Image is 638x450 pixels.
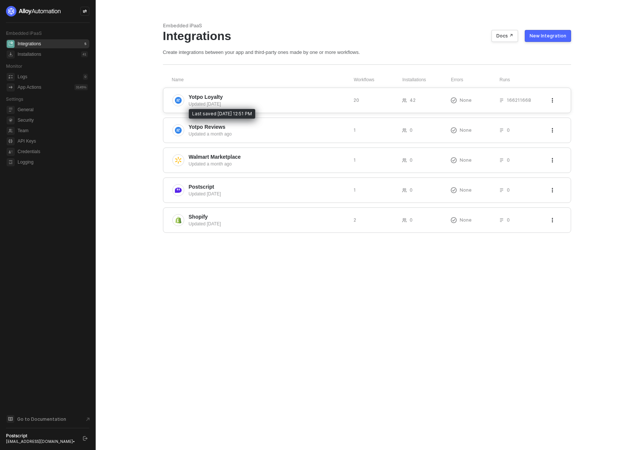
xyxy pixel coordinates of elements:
[189,109,255,119] div: Last saved [DATE] 12:51 PM
[410,127,413,133] span: 0
[189,101,348,107] div: Updated [DATE]
[18,105,88,114] span: General
[83,9,87,13] span: icon-swap
[402,218,407,222] span: icon-users
[189,183,214,191] span: Postscript
[83,74,88,80] div: 0
[499,218,504,222] span: icon-list
[525,30,571,42] button: New Integration
[7,106,15,114] span: general
[507,97,531,103] span: 166211668
[451,127,457,133] span: icon-exclamation
[6,30,42,36] span: Embedded iPaaS
[7,83,15,91] span: icon-app-actions
[402,98,407,103] span: icon-users
[175,157,182,164] img: integration-icon
[550,98,555,103] span: icon-threedots
[7,137,15,145] span: api-key
[163,49,571,55] div: Create integrations between your app and third-party ones made by one or more workflows.
[550,188,555,192] span: icon-threedots
[74,84,88,90] div: 3145 %
[189,191,348,197] div: Updated [DATE]
[507,127,510,133] span: 0
[6,63,22,69] span: Monitor
[6,433,76,439] div: Postscript
[499,188,504,192] span: icon-list
[18,158,88,167] span: Logging
[354,97,359,103] span: 20
[189,153,241,161] span: Walmart Marketplace
[507,157,510,163] span: 0
[499,158,504,162] span: icon-list
[18,116,88,125] span: Security
[550,218,555,222] span: icon-threedots
[163,22,571,29] div: Embedded iPaaS
[402,158,407,162] span: icon-users
[6,439,76,444] div: [EMAIL_ADDRESS][DOMAIN_NAME] •
[81,51,88,57] div: 41
[410,187,413,193] span: 0
[451,217,457,223] span: icon-exclamation
[354,77,403,83] div: Workflows
[507,187,510,193] span: 0
[175,97,182,104] img: integration-icon
[451,97,457,103] span: icon-exclamation
[7,51,15,58] span: installations
[175,127,182,134] img: integration-icon
[460,97,472,103] span: None
[18,51,41,58] div: Installations
[189,93,223,101] span: Yotpo Loyalty
[189,123,226,131] span: Yotpo Reviews
[530,33,566,39] div: New Integration
[18,126,88,135] span: Team
[402,128,407,133] span: icon-users
[7,415,14,423] span: documentation
[7,158,15,166] span: logging
[189,213,208,221] span: Shopify
[354,187,356,193] span: 1
[354,127,356,133] span: 1
[18,41,41,47] div: Integrations
[499,98,504,103] span: icon-list
[18,147,88,156] span: Credentials
[84,416,92,423] span: document-arrow
[18,137,88,146] span: API Keys
[451,187,457,193] span: icon-exclamation
[550,158,555,162] span: icon-threedots
[7,73,15,81] span: icon-logs
[7,148,15,156] span: credentials
[7,116,15,124] span: security
[6,6,61,16] img: logo
[6,6,89,16] a: logo
[17,416,66,422] span: Go to Documentation
[172,77,354,83] div: Name
[7,40,15,48] span: integrations
[189,161,348,167] div: Updated a month ago
[175,217,182,224] img: integration-icon
[499,128,504,133] span: icon-list
[6,96,23,102] span: Settings
[460,127,472,133] span: None
[6,414,90,423] a: Knowledge Base
[410,217,413,223] span: 0
[410,97,416,103] span: 42
[500,77,551,83] div: Runs
[18,74,27,80] div: Logs
[496,33,513,39] div: Docs ↗
[460,217,472,223] span: None
[189,221,348,227] div: Updated [DATE]
[550,128,555,133] span: icon-threedots
[83,41,88,47] div: 5
[460,187,472,193] span: None
[163,29,571,43] div: Integrations
[175,187,182,194] img: integration-icon
[354,157,356,163] span: 1
[189,131,348,137] div: Updated a month ago
[507,217,510,223] span: 0
[7,127,15,135] span: team
[403,77,451,83] div: Installations
[460,157,472,163] span: None
[491,30,518,42] button: Docs ↗
[83,436,87,441] span: logout
[410,157,413,163] span: 0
